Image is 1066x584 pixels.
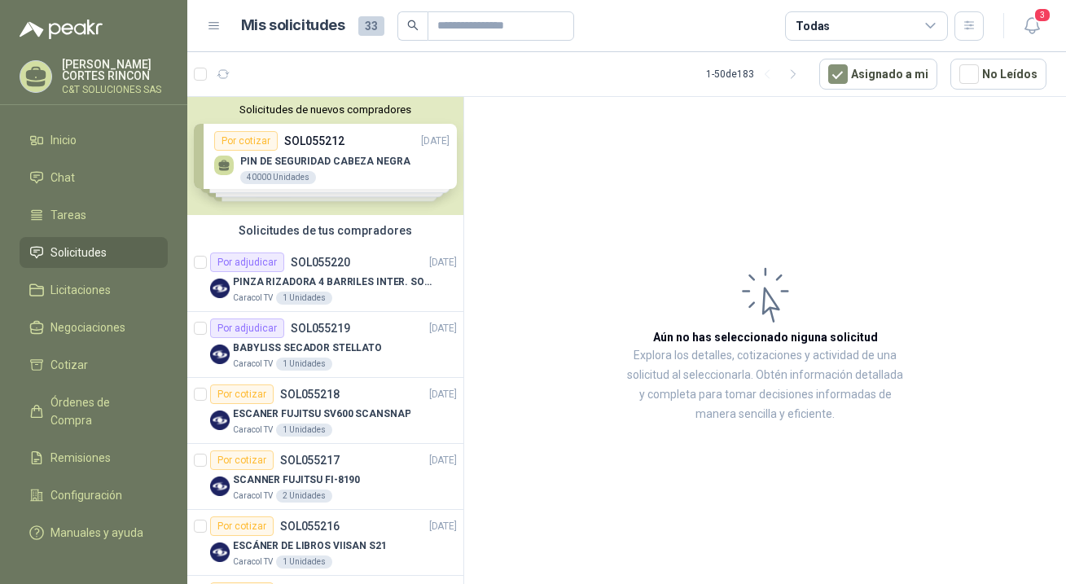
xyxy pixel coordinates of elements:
[50,281,111,299] span: Licitaciones
[210,516,274,536] div: Por cotizar
[210,450,274,470] div: Por cotizar
[210,411,230,430] img: Company Logo
[1017,11,1046,41] button: 3
[276,292,332,305] div: 1 Unidades
[276,555,332,569] div: 1 Unidades
[280,520,340,532] p: SOL055216
[653,328,878,346] h3: Aún no has seleccionado niguna solicitud
[233,490,273,503] p: Caracol TV
[20,274,168,305] a: Licitaciones
[20,349,168,380] a: Cotizar
[233,472,360,488] p: SCANNER FUJITSU FI-8190
[20,312,168,343] a: Negociaciones
[796,17,830,35] div: Todas
[62,85,168,94] p: C&T SOLUCIONES SAS
[210,252,284,272] div: Por adjudicar
[233,340,382,356] p: BABYLISS SECADOR STELLATO
[950,59,1046,90] button: No Leídos
[429,519,457,534] p: [DATE]
[187,97,463,215] div: Solicitudes de nuevos compradoresPor cotizarSOL055212[DATE] PIN DE SEGURIDAD CABEZA NEGRA40000 Un...
[276,358,332,371] div: 1 Unidades
[627,346,903,424] p: Explora los detalles, cotizaciones y actividad de una solicitud al seleccionarla. Obtén informaci...
[20,480,168,511] a: Configuración
[233,555,273,569] p: Caracol TV
[291,257,350,268] p: SOL055220
[50,131,77,149] span: Inicio
[241,14,345,37] h1: Mis solicitudes
[210,476,230,496] img: Company Logo
[706,61,806,87] div: 1 - 50 de 183
[210,279,230,298] img: Company Logo
[187,312,463,378] a: Por adjudicarSOL055219[DATE] Company LogoBABYLISS SECADOR STELLATOCaracol TV1 Unidades
[50,169,75,187] span: Chat
[233,274,436,290] p: PINZA RIZADORA 4 BARRILES INTER. SOL-GEL BABYLISS SECADOR STELLATO
[20,20,103,39] img: Logo peakr
[276,490,332,503] div: 2 Unidades
[187,378,463,444] a: Por cotizarSOL055218[DATE] Company LogoESCANER FUJITSU SV600 SCANSNAPCaracol TV1 Unidades
[233,406,410,422] p: ESCANER FUJITSU SV600 SCANSNAP
[187,444,463,510] a: Por cotizarSOL055217[DATE] Company LogoSCANNER FUJITSU FI-8190Caracol TV2 Unidades
[50,318,125,336] span: Negociaciones
[210,345,230,364] img: Company Logo
[280,454,340,466] p: SOL055217
[1033,7,1051,23] span: 3
[187,246,463,312] a: Por adjudicarSOL055220[DATE] Company LogoPINZA RIZADORA 4 BARRILES INTER. SOL-GEL BABYLISS SECADO...
[280,389,340,400] p: SOL055218
[50,393,152,429] span: Órdenes de Compra
[210,384,274,404] div: Por cotizar
[50,206,86,224] span: Tareas
[429,387,457,402] p: [DATE]
[50,486,122,504] span: Configuración
[20,442,168,473] a: Remisiones
[429,453,457,468] p: [DATE]
[210,542,230,562] img: Company Logo
[187,215,463,246] div: Solicitudes de tus compradores
[20,200,168,231] a: Tareas
[20,125,168,156] a: Inicio
[20,387,168,436] a: Órdenes de Compra
[50,449,111,467] span: Remisiones
[407,20,419,31] span: search
[20,517,168,548] a: Manuales y ayuda
[194,103,457,116] button: Solicitudes de nuevos compradores
[233,292,273,305] p: Caracol TV
[819,59,937,90] button: Asignado a mi
[276,424,332,437] div: 1 Unidades
[429,321,457,336] p: [DATE]
[50,356,88,374] span: Cotizar
[187,510,463,576] a: Por cotizarSOL055216[DATE] Company LogoESCÁNER DE LIBROS VIISAN S21Caracol TV1 Unidades
[20,237,168,268] a: Solicitudes
[291,323,350,334] p: SOL055219
[50,524,143,542] span: Manuales y ayuda
[233,538,387,554] p: ESCÁNER DE LIBROS VIISAN S21
[429,255,457,270] p: [DATE]
[233,424,273,437] p: Caracol TV
[50,244,107,261] span: Solicitudes
[358,16,384,36] span: 33
[233,358,273,371] p: Caracol TV
[62,59,168,81] p: [PERSON_NAME] CORTES RINCON
[210,318,284,338] div: Por adjudicar
[20,162,168,193] a: Chat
